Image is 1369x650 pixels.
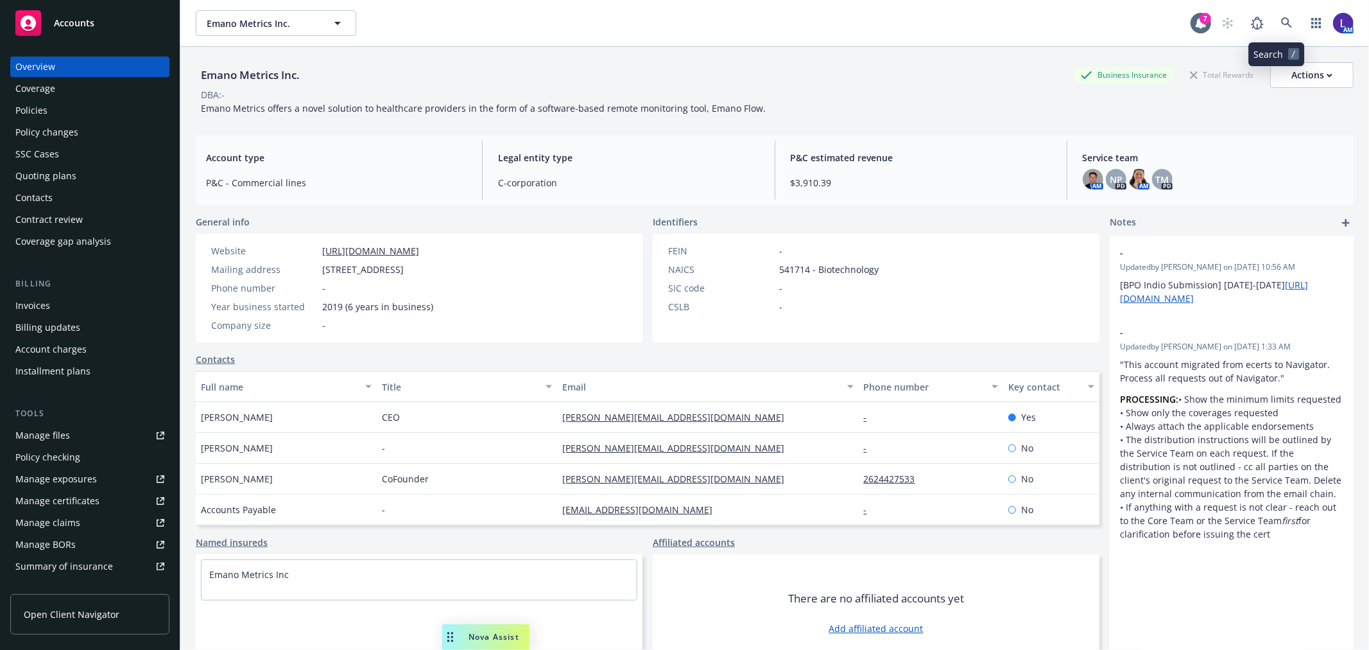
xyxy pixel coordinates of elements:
span: - [779,244,782,258]
a: Contacts [10,188,169,208]
a: Contract review [10,209,169,230]
div: Company size [211,319,317,332]
div: Drag to move [442,624,458,650]
div: Contacts [15,188,53,208]
div: Billing updates [15,317,80,338]
span: - [1120,246,1310,259]
a: Accounts [10,5,169,41]
div: Mailing address [211,263,317,276]
div: Key contact [1008,380,1080,394]
span: - [322,319,325,332]
button: Nova Assist [442,624,530,650]
div: Manage files [15,425,70,446]
span: [PERSON_NAME] [201,441,273,455]
span: - [779,300,782,313]
a: - [864,442,877,454]
span: Identifiers [653,215,698,229]
div: Manage BORs [15,534,76,555]
span: - [382,503,385,516]
a: - [864,504,877,516]
a: add [1338,215,1354,231]
a: Summary of insurance [10,556,169,577]
a: [PERSON_NAME][EMAIL_ADDRESS][DOMAIN_NAME] [562,442,795,454]
div: Year business started [211,300,317,313]
img: photo [1083,169,1103,189]
a: Start snowing [1215,10,1241,36]
span: There are no affiliated accounts yet [788,591,964,606]
span: Open Client Navigator [24,608,119,621]
a: Manage certificates [10,491,169,511]
span: No [1021,441,1033,455]
div: Quoting plans [15,166,76,186]
div: Tools [10,407,169,420]
div: Title [382,380,538,394]
div: Policy changes [15,122,78,143]
div: Invoices [15,295,50,316]
span: NP [1110,173,1123,186]
div: Full name [201,380,357,394]
div: Phone number [211,281,317,295]
span: Notes [1110,215,1136,231]
div: Billing [10,277,169,290]
span: Account type [206,151,467,164]
a: Invoices [10,295,169,316]
div: Installment plans [15,361,90,382]
a: Overview [10,57,169,77]
div: SSC Cases [15,144,59,164]
a: Manage files [10,425,169,446]
div: Emano Metrics Inc. [196,67,305,83]
a: 2624427533 [864,473,926,485]
strong: PROCESSING: [1120,393,1178,405]
span: Accounts [54,18,94,28]
span: CoFounder [382,472,429,486]
em: first [1282,514,1298,527]
div: Policy checking [15,447,80,468]
span: $3,910.39 [791,176,1051,189]
span: - [1120,326,1310,339]
div: FEIN [668,244,774,258]
a: SSC Cases [10,144,169,164]
a: Policy checking [10,447,169,468]
a: Search [1274,10,1300,36]
div: Manage claims [15,513,80,533]
div: Overview [15,57,55,77]
span: - [322,281,325,295]
span: Service team [1083,151,1343,164]
span: Emano Metrics offers a novel solution to healthcare providers in the form of a software-based rem... [201,102,766,114]
span: P&C - Commercial lines [206,176,467,189]
a: [EMAIL_ADDRESS][DOMAIN_NAME] [562,504,723,516]
div: Contract review [15,209,83,230]
a: Policy changes [10,122,169,143]
button: Actions [1270,62,1354,88]
span: TM [1155,173,1169,186]
a: - [864,411,877,423]
img: photo [1129,169,1149,189]
div: Manage certificates [15,491,99,511]
span: [PERSON_NAME] [201,410,273,424]
div: Website [211,244,317,258]
div: Total Rewards [1184,67,1260,83]
a: [PERSON_NAME][EMAIL_ADDRESS][DOMAIN_NAME] [562,473,795,485]
div: 7 [1200,13,1211,24]
div: Business Insurance [1074,67,1173,83]
a: Switch app [1304,10,1329,36]
span: 2019 (6 years in business) [322,300,433,313]
a: Report a Bug [1244,10,1270,36]
a: Policies [10,100,169,121]
div: Summary of insurance [15,556,113,577]
a: Quoting plans [10,166,169,186]
p: • Show the minimum limits requested • Show only the coverages requested • Always attach the appli... [1120,392,1343,541]
p: "This account migrated from ecerts to Navigator. Process all requests out of Navigator." [1120,358,1343,385]
button: Full name [196,371,377,402]
span: - [382,441,385,455]
a: Installment plans [10,361,169,382]
div: Coverage [15,78,55,99]
button: Email [557,371,858,402]
span: Updated by [PERSON_NAME] on [DATE] 10:56 AM [1120,261,1343,273]
a: Affiliated accounts [653,536,735,549]
span: Nova Assist [469,631,519,642]
a: [PERSON_NAME][EMAIL_ADDRESS][DOMAIN_NAME] [562,411,795,423]
div: CSLB [668,300,774,313]
span: Accounts Payable [201,503,276,516]
a: Manage exposures [10,469,169,489]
